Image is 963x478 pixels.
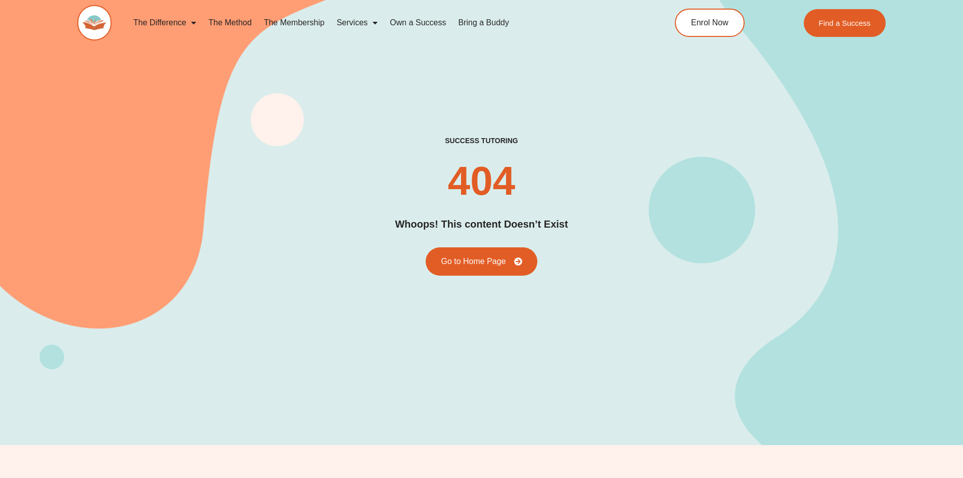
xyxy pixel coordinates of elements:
[675,9,745,37] a: Enrol Now
[395,216,568,232] h2: Whoops! This content Doesn’t Exist
[804,9,886,37] a: Find a Success
[384,11,452,34] a: Own a Success
[445,136,518,145] h2: success tutoring
[331,11,384,34] a: Services
[441,257,506,266] span: Go to Home Page
[127,11,629,34] nav: Menu
[819,19,871,27] span: Find a Success
[127,11,203,34] a: The Difference
[452,11,515,34] a: Bring a Buddy
[202,11,257,34] a: The Method
[426,247,537,276] a: Go to Home Page
[691,19,728,27] span: Enrol Now
[258,11,331,34] a: The Membership
[448,161,515,201] h2: 404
